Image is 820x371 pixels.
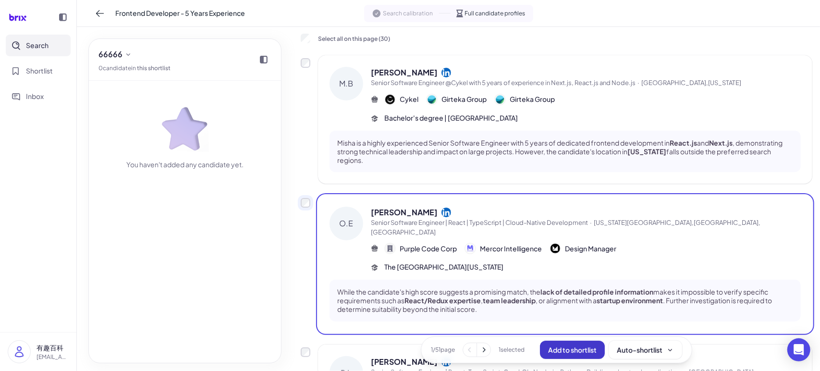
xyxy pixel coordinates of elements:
[371,219,588,226] span: Senior Software Engineer | React | TypeScript | Cloud-Native Development
[597,296,663,305] strong: startup environment
[465,244,475,253] img: 公司logo
[301,34,310,43] input: Select all on this page (30)
[609,341,682,359] button: Auto-shortlist
[637,79,639,87] span: ·
[565,244,616,254] span: Design Manager
[540,287,653,296] strong: lack of detailed profile information
[318,35,390,42] span: Select all on this page ( 30 )
[161,104,209,152] img: star
[6,60,71,82] button: Shortlist
[371,67,438,78] span: [PERSON_NAME]
[301,198,310,208] label: Add to shortlist
[400,94,418,104] span: Cykel
[37,343,69,353] p: 有趣百科
[137,64,171,72] a: this shortlist
[6,86,71,107] button: Inbox
[400,244,457,254] span: Purple Code Corp
[465,9,526,18] span: Full candidate profiles
[8,341,30,363] img: user_logo.png
[404,296,481,305] strong: React/Redux expertise
[627,147,666,156] strong: [US_STATE]
[495,95,505,104] img: 公司logo
[371,79,636,87] span: Senior Software Engineer @Cykel with 5 years of experience in Next.js, React.js and Node.js
[499,346,525,354] span: 1 selected
[95,47,136,62] button: 66666
[301,58,310,68] label: Add to shortlist
[551,244,560,253] img: 公司logo
[617,345,674,355] div: Auto-shortlist
[483,296,536,305] strong: team leadership
[330,67,363,100] div: M.B
[301,347,310,357] label: Add to shortlist
[115,8,245,18] span: Frontend Developer - 5 Years Experience
[371,207,438,218] span: [PERSON_NAME]
[383,9,433,18] span: Search calibration
[126,160,244,170] div: You haven't added any candidate yet.
[384,113,518,123] span: Bachelor's degree | [GEOGRAPHIC_DATA]
[590,219,592,226] span: ·
[98,64,171,73] div: 0 candidate in
[385,95,395,104] img: 公司logo
[641,79,741,87] span: [GEOGRAPHIC_DATA],[US_STATE]
[384,262,503,272] span: The [GEOGRAPHIC_DATA][US_STATE]
[431,346,455,354] span: 1 / 51 page
[6,35,71,56] button: Search
[371,356,438,368] span: [PERSON_NAME]
[98,49,122,60] span: 66666
[371,219,760,236] span: [US_STATE][GEOGRAPHIC_DATA],[GEOGRAPHIC_DATA],[GEOGRAPHIC_DATA]
[330,207,363,240] div: O.E
[337,138,793,165] p: Misha is a highly experienced Senior Software Engineer with 5 years of dedicated frontend develop...
[709,138,733,147] strong: Next.js
[26,91,44,101] span: Inbox
[548,346,597,354] span: Add to shortlist
[670,138,697,147] strong: React.js
[510,94,555,104] span: Girteka Group
[37,353,69,361] p: [EMAIL_ADDRESS][DOMAIN_NAME]
[26,40,49,50] span: Search
[337,287,793,314] p: While the candidate's high score suggests a promising match, the makes it impossible to verify sp...
[540,341,605,359] button: Add to shortlist
[441,94,487,104] span: Girteka Group
[787,338,810,361] div: Open Intercom Messenger
[26,66,53,76] span: Shortlist
[480,244,542,254] span: Mercor Intelligence
[427,95,437,104] img: 公司logo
